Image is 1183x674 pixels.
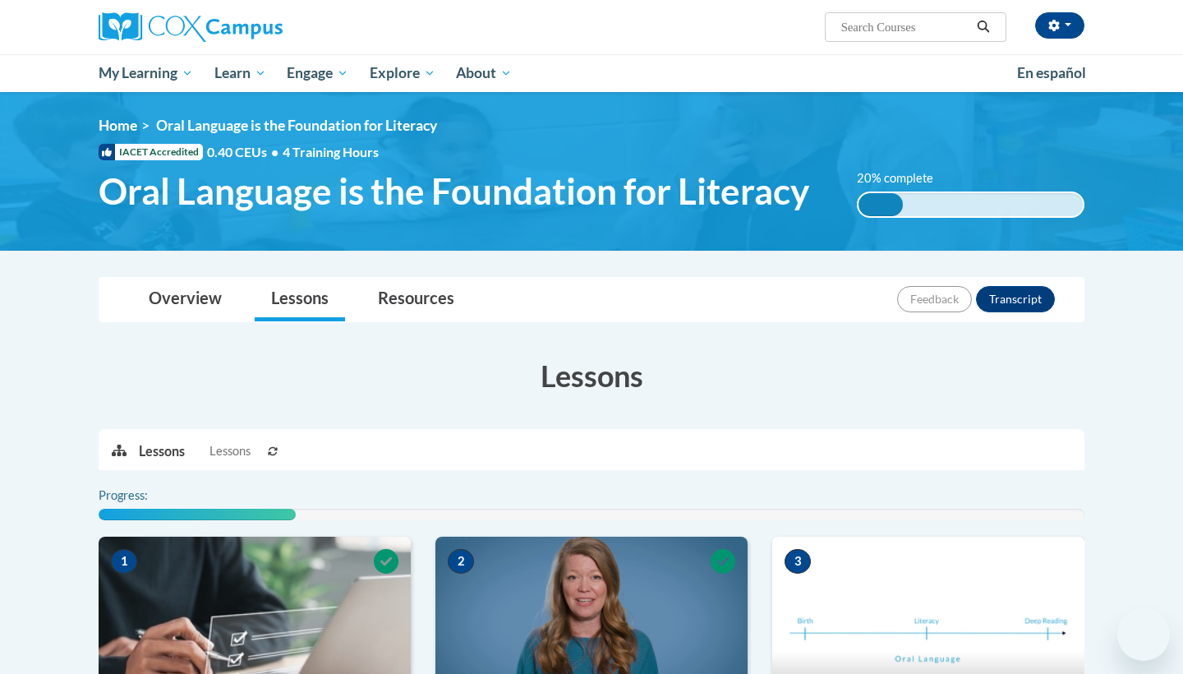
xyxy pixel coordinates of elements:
a: Engage [276,54,359,92]
a: About [446,54,523,92]
a: Explore [359,54,446,92]
span: About [456,63,512,83]
span: • [271,144,278,159]
div: Main menu [74,54,1109,92]
span: Explore [370,63,435,83]
a: En español [1006,56,1097,90]
button: Transcript [976,286,1055,312]
a: Overview [132,278,238,321]
img: Cox Campus [99,12,283,42]
span: Learn [214,63,266,83]
label: 20% complete [857,169,951,187]
a: Learn [204,54,277,92]
h3: Lessons [99,355,1084,396]
iframe: Button to launch messaging window [1117,608,1170,661]
span: Oral Language is the Foundation for Literacy [99,169,809,213]
span: 1 [111,549,137,574]
a: Home [99,117,137,134]
span: Lessons [209,442,251,460]
a: My Learning [88,54,204,92]
span: 4 Training Hours [283,144,379,159]
button: Account Settings [1035,12,1084,39]
a: Cox Campus [99,12,411,42]
span: En español [1017,64,1086,81]
p: Lessons [139,442,185,460]
span: 3 [785,549,811,574]
button: Feedback [897,286,972,312]
div: 20% complete [858,193,904,216]
span: My Learning [99,63,193,83]
span: 0.40 CEUs [207,143,283,161]
span: Oral Language is the Foundation for Literacy [156,117,437,134]
button: Search [971,17,996,37]
a: Resources [361,278,471,321]
span: IACET Accredited [99,144,203,160]
a: Lessons [255,278,345,321]
input: Search Courses [840,17,971,37]
span: Engage [287,63,348,83]
label: Progress: [99,487,193,505]
span: 2 [448,549,474,574]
